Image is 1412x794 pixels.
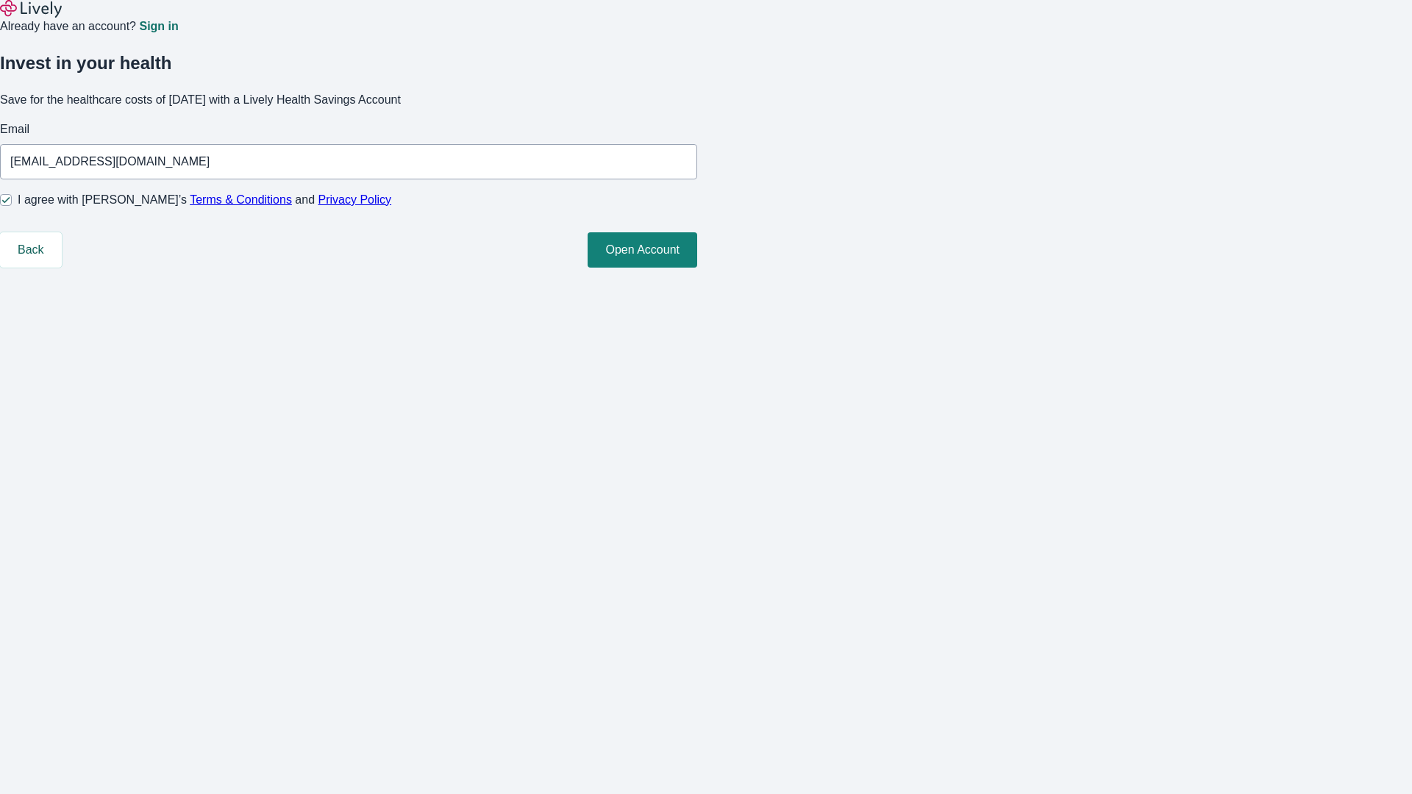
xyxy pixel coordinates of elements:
button: Open Account [588,232,697,268]
a: Privacy Policy [318,193,392,206]
span: I agree with [PERSON_NAME]’s and [18,191,391,209]
a: Terms & Conditions [190,193,292,206]
a: Sign in [139,21,178,32]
